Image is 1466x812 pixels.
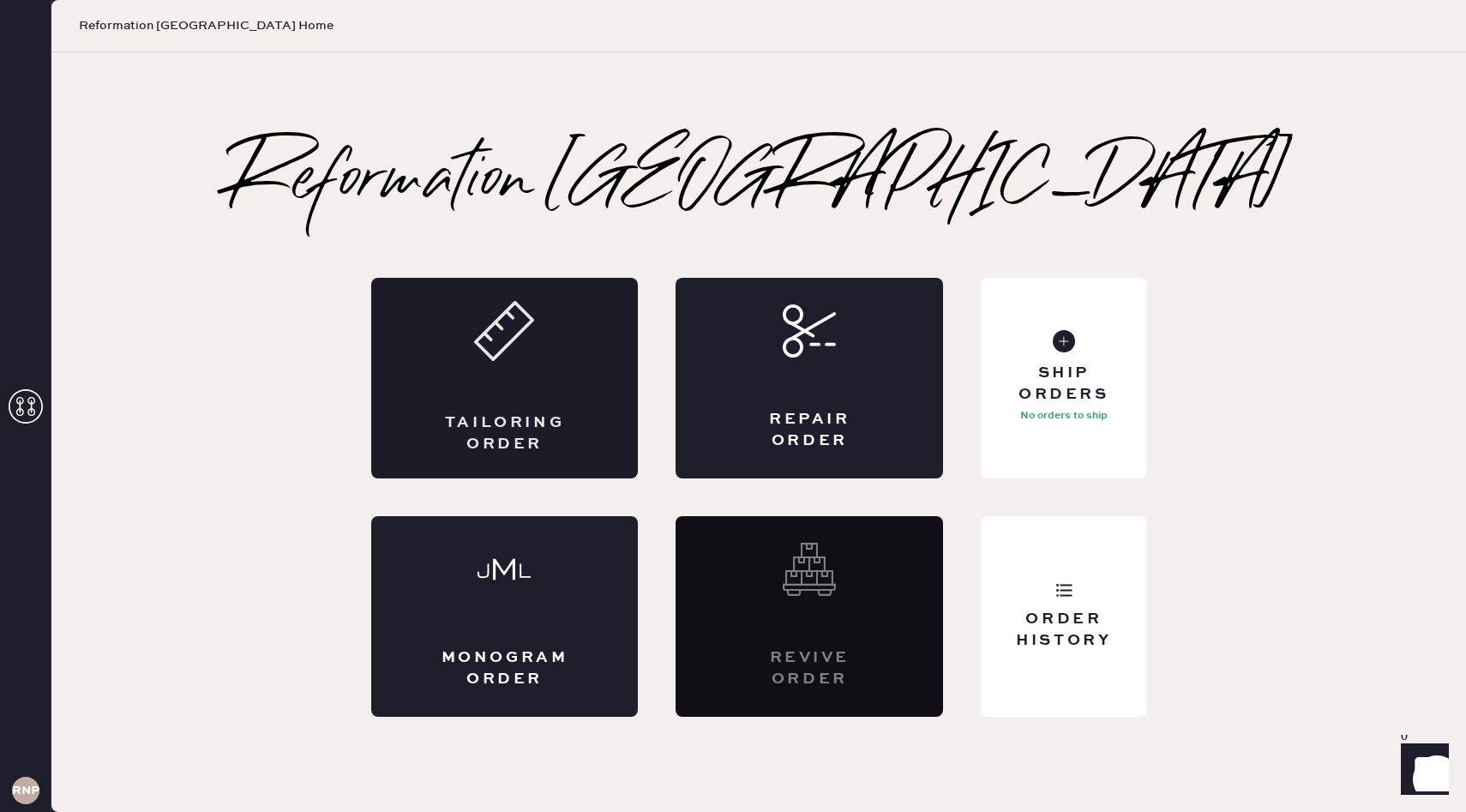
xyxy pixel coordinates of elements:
div: Interested? Contact us at care@hemster.co [676,516,943,717]
p: No orders to ship [1020,406,1108,426]
h2: Reformation [GEOGRAPHIC_DATA] [229,147,1289,216]
div: Tailoring Order [440,412,570,455]
iframe: Front Chat [1385,735,1458,809]
span: Reformation [GEOGRAPHIC_DATA] Home [79,17,333,34]
div: Ship Orders [994,363,1133,406]
div: Revive order [744,647,874,690]
div: Monogram Order [440,647,570,690]
div: Repair Order [744,409,874,452]
h3: RNPA [12,785,39,797]
div: Order History [994,609,1133,652]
